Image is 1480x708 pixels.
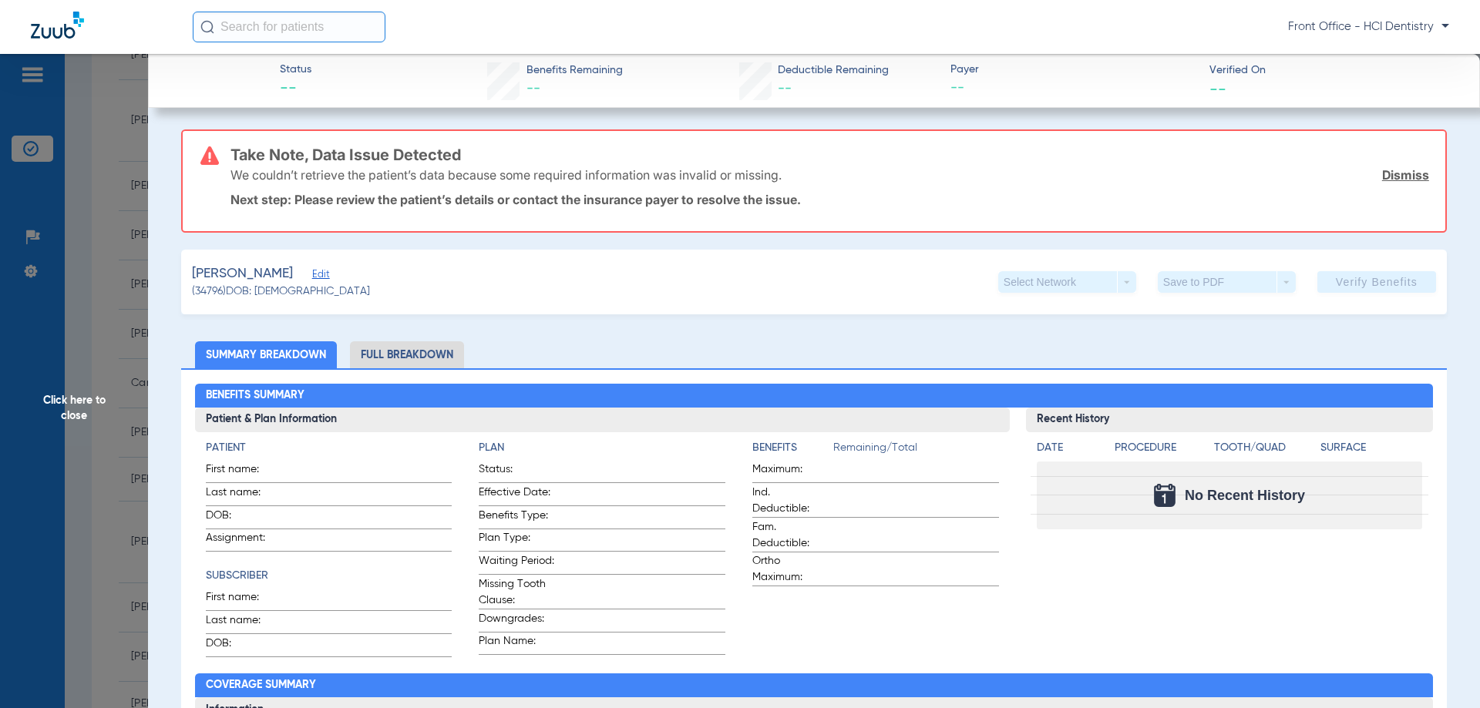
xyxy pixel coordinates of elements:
span: Plan Name: [479,633,554,654]
app-breakdown-title: Benefits [752,440,833,461]
app-breakdown-title: Date [1037,440,1102,461]
iframe: Chat Widget [1403,634,1480,708]
span: Fam. Deductible: [752,519,828,552]
p: We couldn’t retrieve the patient’s data because some required information was invalid or missing. [230,167,782,183]
app-breakdown-title: Procedure [1115,440,1209,461]
span: Assignment: [206,530,281,551]
h4: Procedure [1115,440,1209,456]
h4: Benefits [752,440,833,456]
span: -- [1209,80,1226,96]
span: -- [950,79,1196,98]
span: -- [526,82,540,96]
span: Last name: [206,612,281,633]
span: Benefits Type: [479,508,554,528]
span: No Recent History [1185,488,1305,503]
span: Verified On [1209,62,1455,79]
span: Status [280,62,311,78]
span: Ortho Maximum: [752,553,828,586]
span: Deductible Remaining [778,62,889,79]
app-breakdown-title: Surface [1320,440,1422,461]
img: Search Icon [200,20,214,34]
h2: Benefits Summary [195,384,1434,408]
span: Missing Tooth Clause: [479,576,554,609]
h4: Patient [206,440,452,456]
span: Plan Type: [479,530,554,551]
h3: Patient & Plan Information [195,408,1010,432]
app-breakdown-title: Tooth/Quad [1214,440,1316,461]
h3: Recent History [1026,408,1434,432]
span: Status: [479,461,554,482]
li: Summary Breakdown [195,341,337,368]
span: -- [778,82,792,96]
h4: Tooth/Quad [1214,440,1316,456]
h4: Plan [479,440,725,456]
h4: Surface [1320,440,1422,456]
h3: Take Note, Data Issue Detected [230,147,1429,163]
span: Remaining/Total [833,440,999,461]
span: Benefits Remaining [526,62,623,79]
span: DOB: [206,508,281,528]
span: Edit [312,269,326,284]
img: error-icon [200,146,219,165]
span: First name: [206,461,281,482]
span: Waiting Period: [479,553,554,574]
span: Effective Date: [479,485,554,505]
input: Search for patients [193,12,385,42]
img: Calendar [1154,484,1176,507]
img: Zuub Logo [31,12,84,39]
li: Full Breakdown [350,341,464,368]
span: DOB: [206,636,281,656]
h4: Date [1037,440,1102,456]
span: [PERSON_NAME] [192,264,293,284]
span: Maximum: [752,461,828,482]
span: Last name: [206,485,281,505]
h2: Coverage Summary [195,673,1434,698]
span: Downgrades: [479,611,554,632]
p: Next step: Please review the patient’s details or contact the insurance payer to resolve the issue. [230,192,1429,207]
h4: Subscriber [206,568,452,584]
span: (34796) DOB: [DEMOGRAPHIC_DATA] [192,284,370,300]
span: First name: [206,589,281,610]
a: Dismiss [1382,167,1429,183]
span: -- [280,79,311,100]
span: Ind. Deductible: [752,485,828,517]
span: Payer [950,62,1196,78]
span: Front Office - HCI Dentistry [1288,19,1449,35]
